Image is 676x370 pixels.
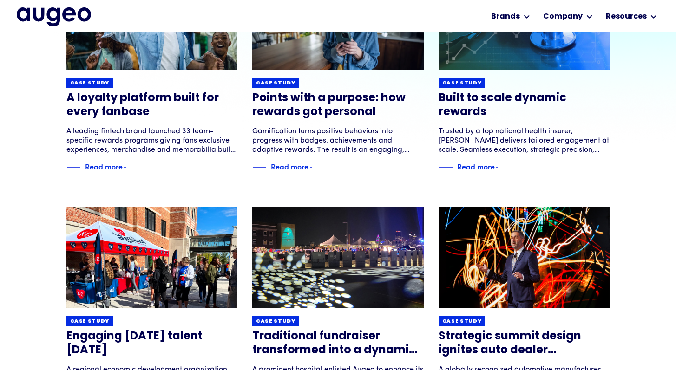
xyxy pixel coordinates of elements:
[252,91,424,119] h3: Points with a purpose: how rewards got personal
[17,7,91,26] img: Augeo's full logo in midnight blue.
[442,318,482,325] div: Case study
[70,318,110,325] div: Case study
[439,330,610,357] h3: Strategic summit design ignites auto dealer performance
[439,127,610,155] div: Trusted by a top national health insurer, [PERSON_NAME] delivers tailored engagement at scale. Se...
[85,161,123,172] div: Read more
[256,80,295,87] div: Case study
[66,330,238,357] h3: Engaging [DATE] talent [DATE]
[256,318,295,325] div: Case study
[543,11,583,22] div: Company
[252,127,424,155] div: Gamification turns positive behaviors into progress with badges, achievements and adaptive reward...
[271,161,308,172] div: Read more
[252,330,424,357] h3: Traditional fundraiser transformed into a dynamic experience
[66,91,238,119] h3: A loyalty platform built for every fanbase
[606,11,647,22] div: Resources
[66,127,238,155] div: A leading fintech brand launched 33 team-specific rewards programs giving fans exclusive experien...
[124,162,138,173] img: Blue text arrow
[496,162,510,173] img: Blue text arrow
[66,162,80,173] img: Blue decorative line
[252,162,266,173] img: Blue decorative line
[70,80,110,87] div: Case study
[439,162,453,173] img: Blue decorative line
[17,7,91,26] a: home
[491,11,520,22] div: Brands
[442,80,482,87] div: Case study
[457,161,495,172] div: Read more
[309,162,323,173] img: Blue text arrow
[439,91,610,119] h3: Built to scale dynamic rewards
